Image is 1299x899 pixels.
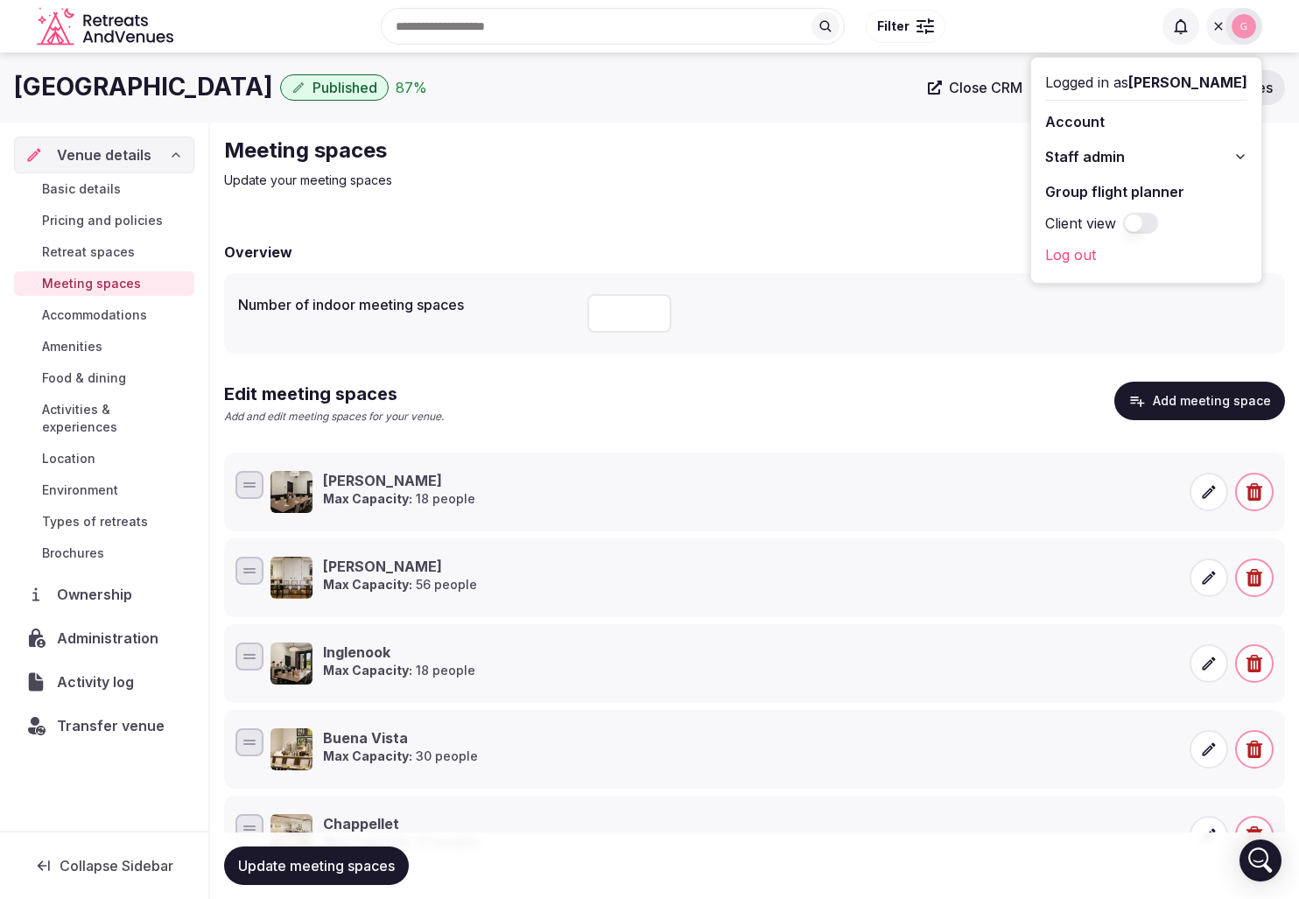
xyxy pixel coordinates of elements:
h3: Chappellet [323,814,478,833]
span: Administration [57,628,165,649]
a: Retreat spaces [14,240,194,264]
a: Activity log [14,664,194,700]
label: Client view [1045,213,1116,234]
span: Meeting spaces [42,275,141,292]
p: Update your meeting spaces [224,172,812,189]
a: Group flight planner [1045,178,1247,206]
button: Update meeting spaces [224,846,409,885]
h3: Buena Vista [323,728,478,748]
button: Filter [866,10,945,43]
p: 56 people [323,576,477,593]
a: Visit the homepage [37,7,177,46]
img: Chappellet [270,814,312,856]
span: Collapse Sidebar [60,857,173,874]
button: Collapse Sidebar [14,846,194,885]
a: Ownership [14,576,194,613]
span: Brochures [42,544,104,562]
a: Environment [14,478,194,502]
a: Accommodations [14,303,194,327]
span: [PERSON_NAME] [1128,74,1247,91]
strong: Max Capacity: [323,577,412,592]
span: Basic details [42,180,121,198]
span: Venue details [57,144,151,165]
a: Activities & experiences [14,397,194,439]
span: Published [312,79,377,96]
span: Ownership [57,584,139,605]
h2: Overview [224,242,292,263]
span: Close CRM [949,79,1022,96]
span: Location [42,450,95,467]
svg: Retreats and Venues company logo [37,7,177,46]
a: Meeting spaces [14,271,194,296]
a: Pricing and policies [14,208,194,233]
h3: [PERSON_NAME] [323,471,475,490]
a: Log out [1045,241,1247,269]
button: Add meeting space [1114,382,1285,420]
h3: [PERSON_NAME] [323,557,477,576]
span: Staff admin [1045,146,1125,167]
span: Food & dining [42,369,126,387]
span: Activities & experiences [42,401,187,436]
img: Buena Vista [270,728,312,770]
a: Account [1045,108,1247,136]
h1: [GEOGRAPHIC_DATA] [14,70,273,104]
a: Brochures [14,541,194,565]
img: Beaulieu [270,471,312,513]
span: Retreat spaces [42,243,135,261]
a: Food & dining [14,366,194,390]
span: Filter [877,18,909,35]
img: Beringer [270,557,312,599]
a: Types of retreats [14,509,194,534]
div: Logged in as [1045,72,1247,93]
p: Add and edit meeting spaces for your venue. [224,410,444,425]
a: Close CRM [917,70,1033,105]
a: Basic details [14,177,194,201]
button: Transfer venue [14,707,194,744]
button: 87% [396,77,427,98]
span: Pricing and policies [42,212,163,229]
h2: Edit meeting spaces [224,382,444,406]
span: Activity log [57,671,141,692]
button: Published [280,74,389,101]
a: Administration [14,620,194,657]
span: Transfer venue [57,715,165,736]
span: Types of retreats [42,513,148,530]
strong: Max Capacity: [323,663,412,678]
span: Update meeting spaces [238,857,395,874]
p: 30 people [323,748,478,765]
span: Amenities [42,338,102,355]
label: Number of indoor meeting spaces [238,298,573,312]
span: Accommodations [42,306,147,324]
h2: Meeting spaces [224,137,812,165]
strong: Max Capacity: [323,491,412,506]
img: Inglenook [270,643,312,685]
button: Staff admin [1045,143,1247,171]
h3: Inglenook [323,643,475,662]
strong: Max Capacity: [323,748,412,763]
p: 18 people [323,662,475,679]
div: Open Intercom Messenger [1239,839,1281,881]
div: 87 % [396,77,427,98]
a: Amenities [14,334,194,359]
a: Location [14,446,194,471]
p: 18 people [323,490,475,508]
img: Glen Hayes [1232,14,1256,39]
span: Environment [42,481,118,499]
